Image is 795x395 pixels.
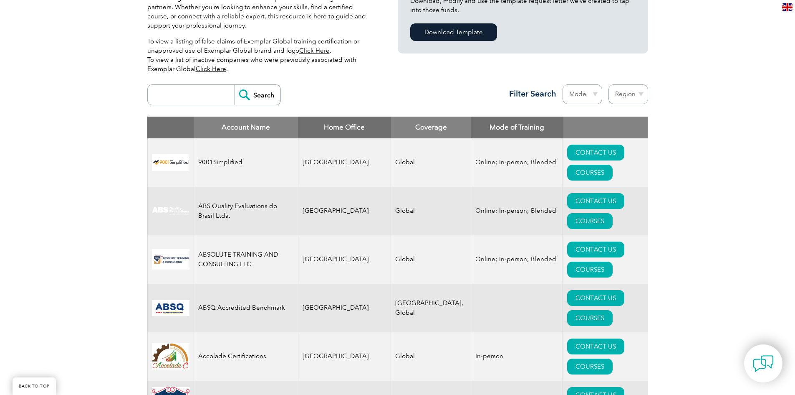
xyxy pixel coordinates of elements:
td: In-person [471,332,563,381]
td: [GEOGRAPHIC_DATA] [298,332,391,381]
a: CONTACT US [567,290,624,306]
td: [GEOGRAPHIC_DATA] [298,235,391,284]
th: Home Office: activate to sort column ascending [298,117,391,138]
th: Coverage: activate to sort column ascending [391,117,471,138]
a: COURSES [567,165,613,181]
td: Online; In-person; Blended [471,235,563,284]
img: contact-chat.png [753,353,774,374]
a: Click Here [196,65,226,73]
a: COURSES [567,213,613,229]
td: ABSOLUTE TRAINING AND CONSULTING LLC [194,235,298,284]
th: Account Name: activate to sort column descending [194,117,298,138]
td: Global [391,235,471,284]
img: 1a94dd1a-69dd-eb11-bacb-002248159486-logo.jpg [152,343,189,370]
a: CONTACT US [567,145,624,161]
td: [GEOGRAPHIC_DATA] [298,138,391,187]
img: c92924ac-d9bc-ea11-a814-000d3a79823d-logo.jpg [152,206,189,216]
input: Search [235,85,280,105]
td: Global [391,187,471,235]
a: Download Template [410,23,497,41]
td: Global [391,138,471,187]
h3: Filter Search [504,89,556,99]
td: Accolade Certifications [194,332,298,381]
th: : activate to sort column ascending [563,117,648,138]
a: CONTACT US [567,242,624,257]
a: BACK TO TOP [13,377,56,395]
img: 37c9c059-616f-eb11-a812-002248153038-logo.png [152,154,189,171]
th: Mode of Training: activate to sort column ascending [471,117,563,138]
td: 9001Simplified [194,138,298,187]
a: Click Here [299,47,330,54]
td: Global [391,332,471,381]
img: cc24547b-a6e0-e911-a812-000d3a795b83-logo.png [152,300,189,316]
img: en [782,3,792,11]
td: Online; In-person; Blended [471,187,563,235]
a: COURSES [567,310,613,326]
a: COURSES [567,262,613,278]
img: 16e092f6-eadd-ed11-a7c6-00224814fd52-logo.png [152,249,189,270]
p: To view a listing of false claims of Exemplar Global training certification or unapproved use of ... [147,37,373,74]
td: [GEOGRAPHIC_DATA], Global [391,284,471,332]
a: CONTACT US [567,193,624,209]
td: Online; In-person; Blended [471,138,563,187]
td: ABSQ Accredited Benchmark [194,284,298,332]
td: ABS Quality Evaluations do Brasil Ltda. [194,187,298,235]
td: [GEOGRAPHIC_DATA] [298,284,391,332]
a: CONTACT US [567,339,624,354]
a: COURSES [567,359,613,375]
td: [GEOGRAPHIC_DATA] [298,187,391,235]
